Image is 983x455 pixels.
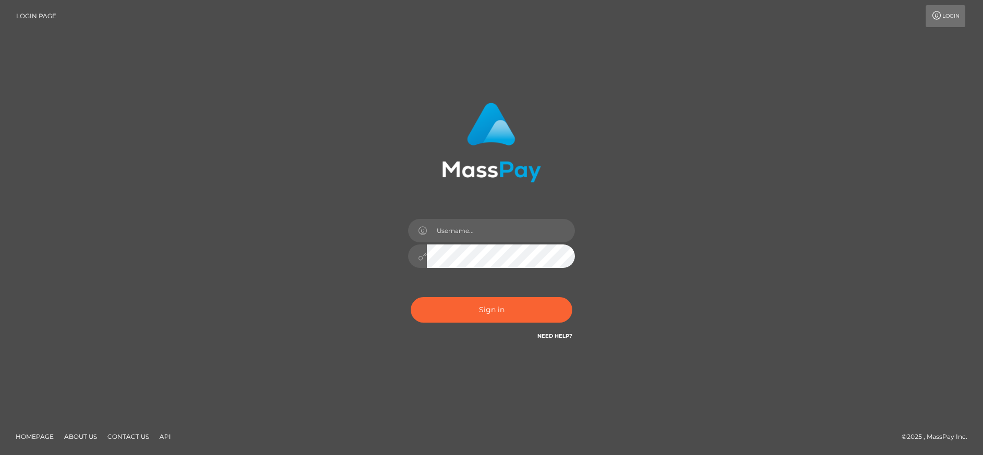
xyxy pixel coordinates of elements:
a: API [155,428,175,445]
a: Login Page [16,5,56,27]
a: Homepage [11,428,58,445]
img: MassPay Login [442,103,541,182]
a: Login [926,5,965,27]
a: About Us [60,428,101,445]
a: Need Help? [537,333,572,339]
button: Sign in [411,297,572,323]
a: Contact Us [103,428,153,445]
input: Username... [427,219,575,242]
div: © 2025 , MassPay Inc. [902,431,975,442]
